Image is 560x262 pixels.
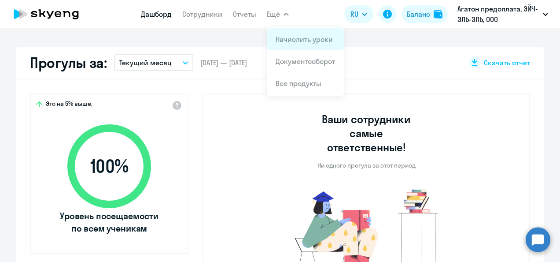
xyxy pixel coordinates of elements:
h2: Прогулы за: [30,54,107,71]
a: Сотрудники [182,10,222,19]
a: Отчеты [233,10,256,19]
p: Текущий месяц [119,57,172,68]
button: Текущий месяц [114,54,193,71]
span: [DATE] — [DATE] [200,58,247,67]
div: Баланс [407,9,430,19]
span: Скачать отчет [484,58,530,67]
a: Начислить уроки [276,35,333,44]
a: Документооборот [276,57,335,66]
h3: Ваши сотрудники самые ответственные! [310,112,423,154]
button: Ещё [267,5,289,23]
button: Балансbalance [402,5,448,23]
button: Агатон предоплата, ЭЙЧ-ЭЛЬ-ЭЛЬ, ООО [453,4,553,25]
span: Это на 5% выше, [46,100,92,110]
a: Все продукты [276,79,321,88]
img: balance [434,10,442,19]
span: 100 % [59,156,160,177]
p: Агатон предоплата, ЭЙЧ-ЭЛЬ-ЭЛЬ, ООО [457,4,539,25]
span: Уровень посещаемости по всем ученикам [59,210,160,235]
span: Ещё [267,9,280,19]
a: Дашборд [141,10,172,19]
button: RU [344,5,373,23]
p: Ни одного прогула за этот период [317,161,416,169]
span: RU [350,9,358,19]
